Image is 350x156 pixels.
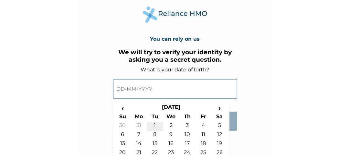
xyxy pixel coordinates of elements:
[163,122,179,131] td: 2
[212,131,228,140] td: 12
[147,122,163,131] td: 1
[131,140,147,149] td: 14
[179,140,196,149] td: 17
[115,122,131,131] td: 30
[113,48,237,63] h3: We will try to verify your identity by asking you a secret question.
[212,104,228,112] span: ›
[163,140,179,149] td: 16
[131,104,212,113] th: [DATE]
[141,67,209,73] label: What is your date of birth?
[113,79,237,99] input: DD-MM-YYYY
[115,113,131,122] th: Su
[147,140,163,149] td: 15
[131,131,147,140] td: 7
[150,36,200,42] h4: You can rely on us
[196,140,212,149] td: 18
[212,140,228,149] td: 19
[179,131,196,140] td: 10
[131,122,147,131] td: 31
[196,131,212,140] td: 11
[179,113,196,122] th: Th
[196,113,212,122] th: Fr
[212,122,228,131] td: 5
[163,113,179,122] th: We
[147,113,163,122] th: Tu
[147,131,163,140] td: 8
[179,122,196,131] td: 3
[163,131,179,140] td: 9
[115,104,131,112] span: ‹
[131,113,147,122] th: Mo
[143,6,207,23] img: Reliance Health's Logo
[115,140,131,149] td: 13
[196,122,212,131] td: 4
[212,113,228,122] th: Sa
[115,131,131,140] td: 6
